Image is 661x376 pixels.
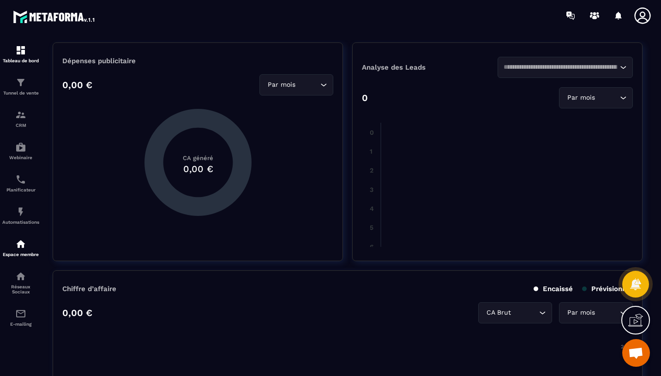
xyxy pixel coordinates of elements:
[2,123,39,128] p: CRM
[370,224,373,231] tspan: 5
[370,148,373,155] tspan: 1
[597,93,618,103] input: Search for option
[370,186,373,193] tspan: 3
[2,38,39,70] a: formationformationTableau de bord
[15,174,26,185] img: scheduler
[259,74,333,95] div: Search for option
[362,63,498,72] p: Analyse des Leads
[621,344,624,350] tspan: 2
[370,205,374,212] tspan: 4
[2,58,39,63] p: Tableau de bord
[513,308,537,318] input: Search for option
[565,308,597,318] span: Par mois
[15,142,26,153] img: automations
[2,264,39,301] a: social-networksocial-networkRéseaux Sociaux
[297,80,318,90] input: Search for option
[582,285,633,293] p: Prévisionnel
[15,206,26,217] img: automations
[2,135,39,167] a: automationsautomationsWebinaire
[62,57,333,65] p: Dépenses publicitaire
[15,271,26,282] img: social-network
[597,308,618,318] input: Search for option
[15,77,26,88] img: formation
[2,155,39,160] p: Webinaire
[2,232,39,264] a: automationsautomationsEspace membre
[534,285,573,293] p: Encaissé
[15,239,26,250] img: automations
[565,93,597,103] span: Par mois
[2,252,39,257] p: Espace membre
[62,79,92,90] p: 0,00 €
[2,322,39,327] p: E-mailing
[370,243,374,251] tspan: 6
[15,45,26,56] img: formation
[2,187,39,192] p: Planificateur
[559,302,633,323] div: Search for option
[484,308,513,318] span: CA Brut
[13,8,96,25] img: logo
[62,307,92,318] p: 0,00 €
[2,102,39,135] a: formationformationCRM
[2,90,39,95] p: Tunnel de vente
[478,302,552,323] div: Search for option
[15,109,26,120] img: formation
[2,301,39,334] a: emailemailE-mailing
[504,62,618,72] input: Search for option
[622,339,650,367] a: Ouvrir le chat
[2,199,39,232] a: automationsautomationsAutomatisations
[2,220,39,225] p: Automatisations
[559,87,633,108] div: Search for option
[370,167,373,174] tspan: 2
[15,308,26,319] img: email
[62,285,116,293] p: Chiffre d’affaire
[2,167,39,199] a: schedulerschedulerPlanificateur
[498,57,633,78] div: Search for option
[2,284,39,294] p: Réseaux Sociaux
[370,129,374,136] tspan: 0
[362,92,368,103] p: 0
[2,70,39,102] a: formationformationTunnel de vente
[265,80,297,90] span: Par mois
